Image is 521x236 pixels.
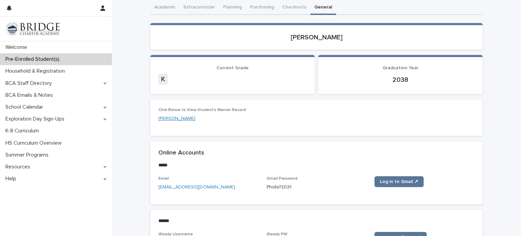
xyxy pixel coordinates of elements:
p: [PERSON_NAME] [158,33,475,41]
a: [PERSON_NAME] [158,115,195,122]
span: Log in to Gmail ↗ [380,179,418,184]
p: BCA Emails & Notes [3,92,58,98]
span: Click Below to View Student's Master Record [158,108,246,112]
p: K-8 Curriculum [3,128,44,134]
p: Welcome [3,44,33,51]
p: Exploration Day Sign-Ups [3,116,70,122]
p: Resources [3,164,36,170]
span: Email [158,177,169,181]
span: Graduation Year [383,66,419,70]
span: K [158,74,168,85]
p: Help [3,176,22,182]
p: Household & Registration [3,68,70,74]
p: HS Curriculum Overview [3,140,67,146]
a: Log in to Gmail ↗ [374,176,424,187]
a: [EMAIL_ADDRESS][DOMAIN_NAME] [158,185,235,189]
p: School Calendar [3,104,49,110]
button: Academic [150,1,179,15]
button: Extracurricular [179,1,219,15]
button: Purchasing [246,1,278,15]
button: Checkouts [278,1,310,15]
span: Current Grade [216,66,249,70]
button: Planning [219,1,246,15]
button: General [310,1,336,15]
p: Summer Programs [3,152,54,158]
p: Pre-Enrolled Student(s) [3,56,65,62]
p: Photo?2031 [267,184,367,191]
img: V1C1m3IdTEidaUdm9Hs0 [5,22,60,36]
span: Gmail Password [267,177,297,181]
p: BCA Staff Directory [3,80,57,87]
h2: Online Accounts [158,149,204,157]
p: 2038 [326,76,475,84]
